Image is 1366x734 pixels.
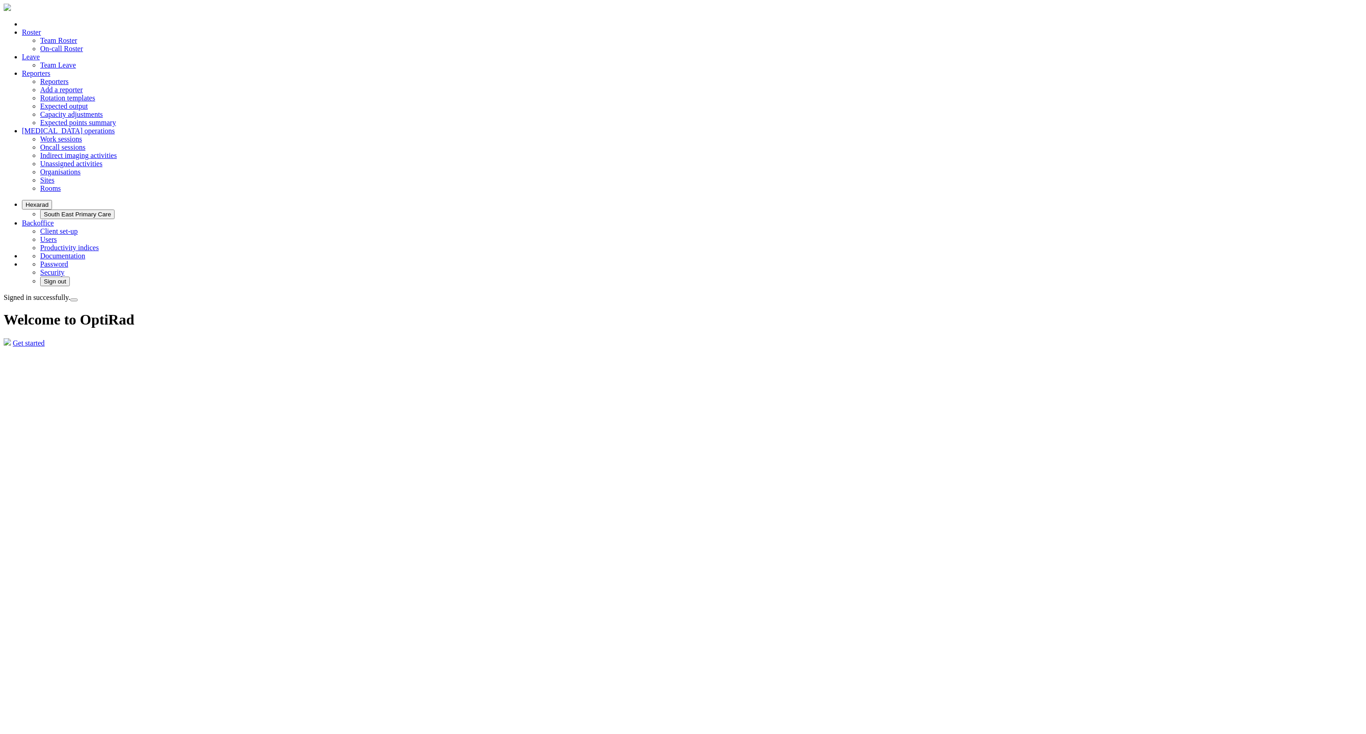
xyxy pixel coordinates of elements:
button: South East Primary Care [40,210,115,219]
a: Add a reporter [40,86,83,94]
a: Reporters [22,69,50,77]
a: Organisations [40,168,81,176]
a: Team Roster [40,37,77,44]
a: Work sessions [40,135,82,143]
a: Expected points summary [40,119,116,126]
a: [MEDICAL_DATA] operations [22,127,115,135]
a: Roster [22,28,41,36]
a: Get started [13,339,45,347]
a: Password [40,260,68,268]
a: Team Leave [40,61,76,69]
a: Rotation templates [40,94,95,102]
a: Unassigned activities [40,160,102,168]
img: robot-empty-state-1fbbb679a1c6e2ca704615db04aedde33b79a0b35dd8ef2ec053f679a1b7e426.svg [4,338,11,346]
a: Client set-up [40,227,78,235]
a: Reporters [40,78,68,85]
a: Security [40,268,64,276]
a: Oncall sessions [40,143,85,151]
a: Users [40,236,57,243]
ul: Hexarad [22,210,1362,219]
button: Sign out [40,277,70,286]
img: brand-opti-rad-logos-blue-and-white-d2f68631ba2948856bd03f2d395fb146ddc8fb01b4b6e9315ea85fa773367... [4,4,11,11]
a: Expected output [40,102,88,110]
a: Documentation [40,252,85,260]
h1: Welcome to OptiRad [4,311,1362,328]
button: Close [70,299,78,301]
a: Capacity adjustments [40,110,103,118]
a: On-call Roster [40,45,83,52]
a: Backoffice [22,219,54,227]
a: Sites [40,176,54,184]
a: Rooms [40,184,61,192]
a: Productivity indices [40,244,99,252]
button: Hexarad [22,200,52,210]
a: Indirect imaging activities [40,152,117,159]
a: Leave [22,53,40,61]
div: Signed in successfully. [4,294,1362,302]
